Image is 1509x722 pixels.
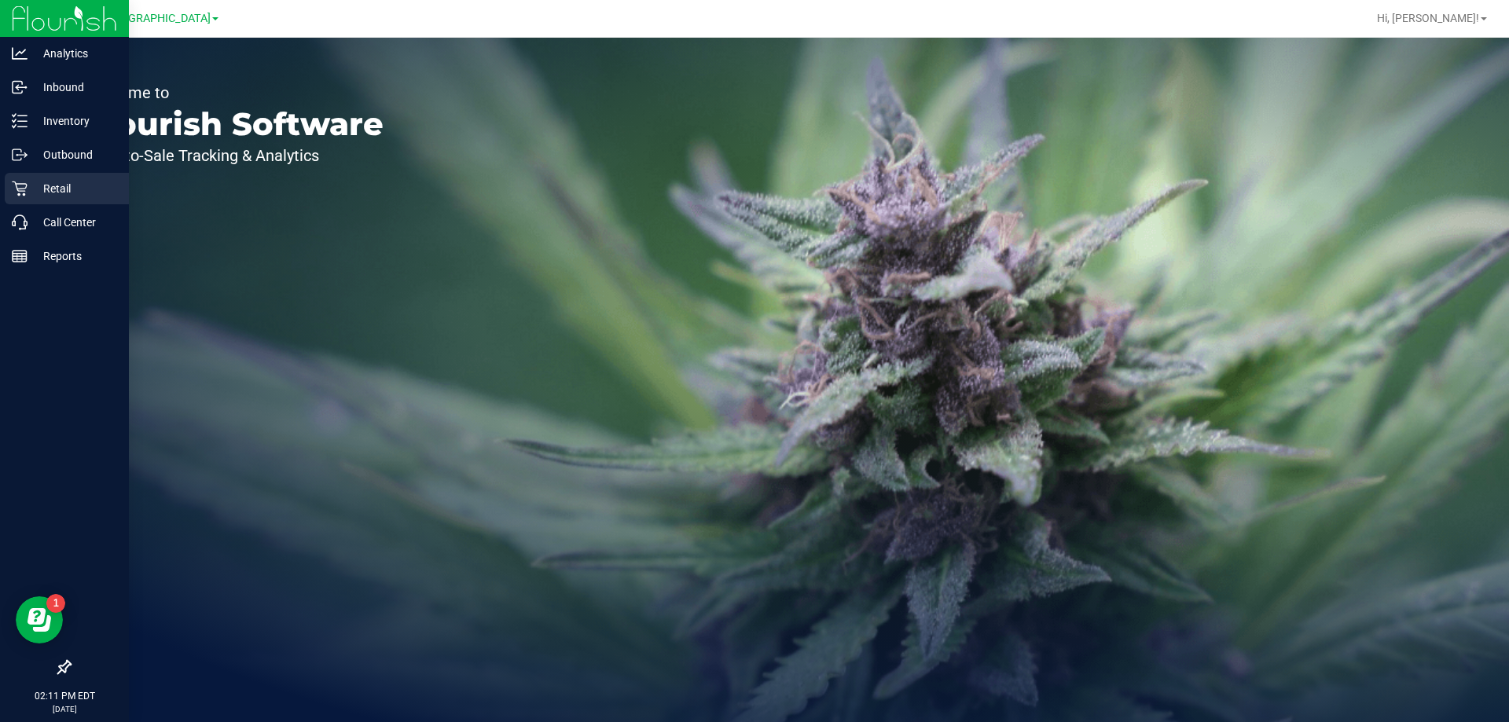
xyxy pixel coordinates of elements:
[85,85,384,101] p: Welcome to
[12,147,28,163] inline-svg: Outbound
[28,145,122,164] p: Outbound
[28,247,122,266] p: Reports
[28,112,122,130] p: Inventory
[85,148,384,163] p: Seed-to-Sale Tracking & Analytics
[1377,12,1479,24] span: Hi, [PERSON_NAME]!
[28,179,122,198] p: Retail
[7,689,122,703] p: 02:11 PM EDT
[28,44,122,63] p: Analytics
[85,108,384,140] p: Flourish Software
[12,248,28,264] inline-svg: Reports
[12,113,28,129] inline-svg: Inventory
[7,703,122,715] p: [DATE]
[12,79,28,95] inline-svg: Inbound
[12,214,28,230] inline-svg: Call Center
[16,596,63,643] iframe: Resource center
[103,12,211,25] span: [GEOGRAPHIC_DATA]
[28,78,122,97] p: Inbound
[46,594,65,613] iframe: Resource center unread badge
[28,213,122,232] p: Call Center
[12,46,28,61] inline-svg: Analytics
[12,181,28,196] inline-svg: Retail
